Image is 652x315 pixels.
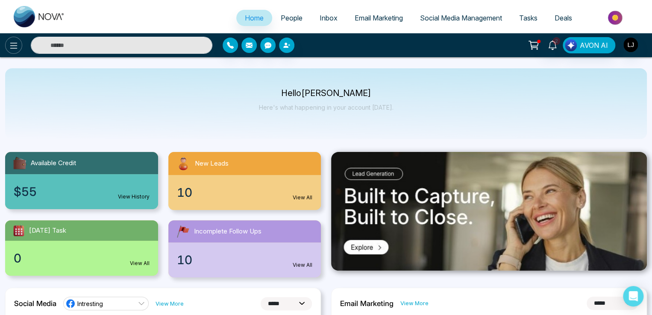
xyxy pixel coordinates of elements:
[31,158,76,168] span: Available Credit
[565,39,577,51] img: Lead Flow
[163,152,326,210] a: New Leads10View All
[14,183,37,201] span: $55
[118,193,150,201] a: View History
[14,6,65,27] img: Nova CRM Logo
[552,37,560,45] span: 2
[623,286,643,306] div: Open Intercom Messenger
[12,155,27,171] img: availableCredit.svg
[175,155,191,172] img: newLeads.svg
[311,10,346,26] a: Inbox
[130,260,150,267] a: View All
[259,90,394,97] p: Hello [PERSON_NAME]
[177,184,192,201] span: 10
[12,224,26,237] img: todayTask.svg
[555,14,572,22] span: Deals
[194,227,261,236] span: Incomplete Follow Ups
[511,10,546,26] a: Tasks
[320,14,338,22] span: Inbox
[156,300,184,308] a: View More
[236,10,272,26] a: Home
[163,220,326,277] a: Incomplete Follow Ups10View All
[177,251,192,269] span: 10
[546,10,581,26] a: Deals
[519,14,537,22] span: Tasks
[245,14,264,22] span: Home
[420,14,502,22] span: Social Media Management
[29,226,66,236] span: [DATE] Task
[14,299,56,308] h2: Social Media
[293,261,312,269] a: View All
[623,38,638,52] img: User Avatar
[563,37,615,53] button: AVON AI
[355,14,403,22] span: Email Marketing
[331,152,647,271] img: .
[346,10,411,26] a: Email Marketing
[580,40,608,50] span: AVON AI
[259,104,394,111] p: Here's what happening in your account [DATE].
[411,10,511,26] a: Social Media Management
[585,8,647,27] img: Market-place.gif
[272,10,311,26] a: People
[340,299,394,308] h2: Email Marketing
[195,159,229,169] span: New Leads
[14,249,21,267] span: 0
[175,224,191,239] img: followUps.svg
[281,14,303,22] span: People
[542,37,563,52] a: 2
[77,300,103,308] span: Intresting
[400,299,429,307] a: View More
[293,194,312,201] a: View All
